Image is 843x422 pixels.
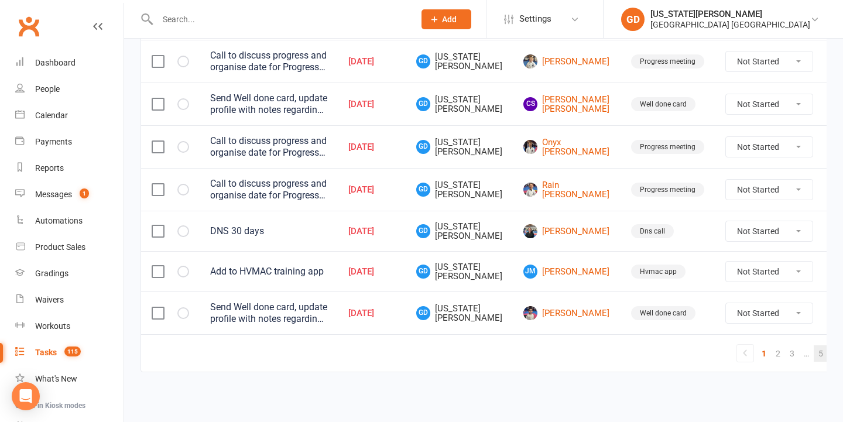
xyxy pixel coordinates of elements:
div: Well done card [631,97,695,111]
a: CS[PERSON_NAME] [PERSON_NAME] [523,95,610,114]
a: People [15,76,124,102]
div: [DATE] [348,100,395,109]
a: Automations [15,208,124,234]
a: Tasks 115 [15,339,124,366]
a: 2 [771,345,785,362]
div: Progress meeting [631,140,704,154]
a: [PERSON_NAME] [523,306,610,320]
a: 1 [757,345,771,362]
div: [DATE] [348,267,395,277]
a: Gradings [15,260,124,287]
div: People [35,84,60,94]
div: Progress meeting [631,54,704,68]
a: Calendar [15,102,124,129]
a: Onyx [PERSON_NAME] [523,138,610,157]
span: GD [416,224,430,238]
div: GD [621,8,645,31]
a: JM[PERSON_NAME] [523,265,610,279]
a: Workouts [15,313,124,339]
span: GD [416,54,430,68]
a: Clubworx [14,12,43,41]
img: Oliver Abbott [523,306,537,320]
div: What's New [35,374,77,383]
div: Dashboard [35,58,76,67]
div: Reports [35,163,64,173]
div: Calendar [35,111,68,120]
div: Waivers [35,295,64,304]
div: Add to HVMAC training app [210,266,327,277]
div: Automations [35,216,83,225]
span: GD [416,306,430,320]
a: 3 [785,345,799,362]
a: Reports [15,155,124,181]
div: Messages [35,190,72,199]
div: Call to discuss progress and organise date for Progress Meeting [210,135,327,159]
span: [US_STATE][PERSON_NAME] [416,222,502,241]
div: [GEOGRAPHIC_DATA] [GEOGRAPHIC_DATA] [650,19,810,30]
span: [US_STATE][PERSON_NAME] [416,52,502,71]
div: Product Sales [35,242,85,252]
a: Product Sales [15,234,124,260]
span: [US_STATE][PERSON_NAME] [416,262,502,282]
span: Settings [519,6,551,32]
div: Dns call [631,224,674,238]
span: GD [416,140,430,154]
img: Phillip Fleming [523,54,537,68]
div: [DATE] [348,142,395,152]
input: Search... [154,11,406,28]
span: GD [416,265,430,279]
span: [US_STATE][PERSON_NAME] [416,95,502,114]
div: Workouts [35,321,70,331]
div: [DATE] [348,57,395,67]
div: [DATE] [348,185,395,195]
a: … [799,345,814,362]
span: GD [416,183,430,197]
span: GD [416,97,430,111]
img: Onyx Schaad [523,140,537,154]
a: Payments [15,129,124,155]
span: [US_STATE][PERSON_NAME] [416,138,502,157]
div: Call to discuss progress and organise date for Progress Meeting [210,178,327,201]
div: Tasks [35,348,57,357]
a: [PERSON_NAME] [523,224,610,238]
a: Messages 1 [15,181,124,208]
div: DNS 30 days [210,225,327,237]
img: Rain Schaad [523,183,537,197]
span: [US_STATE][PERSON_NAME] [416,304,502,323]
div: Send Well done card, update profile with notes regarding WD card [210,301,327,325]
div: Call to discuss progress and organise date for Progress Meeting [210,50,327,73]
div: Payments [35,137,72,146]
div: Hvmac app [631,265,686,279]
a: Rain [PERSON_NAME] [523,180,610,200]
img: Madeline Carlier [523,224,537,238]
a: 5 [814,345,828,362]
div: Progress meeting [631,183,704,197]
div: Send Well done card, update profile with notes regarding WD card [210,92,327,116]
span: JM [523,265,537,279]
a: Dashboard [15,50,124,76]
span: [US_STATE][PERSON_NAME] [416,180,502,200]
button: Add [421,9,471,29]
div: Open Intercom Messenger [12,382,40,410]
span: 115 [64,346,81,356]
div: [DATE] [348,227,395,236]
div: [DATE] [348,308,395,318]
span: 1 [80,188,89,198]
div: Gradings [35,269,68,278]
span: CS [523,97,537,111]
div: [US_STATE][PERSON_NAME] [650,9,810,19]
span: Add [442,15,457,24]
div: Well done card [631,306,695,320]
a: What's New [15,366,124,392]
a: [PERSON_NAME] [523,54,610,68]
a: Waivers [15,287,124,313]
